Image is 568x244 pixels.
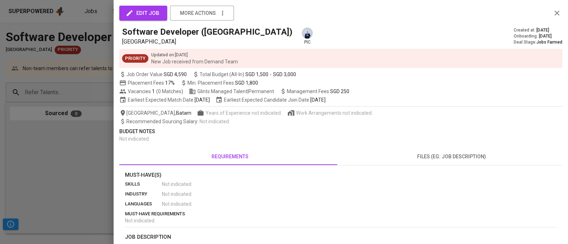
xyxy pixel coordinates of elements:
p: skills [125,181,162,188]
span: [DATE] [539,33,552,39]
span: Work Arrangements not indicated. [296,109,373,117]
span: Not indicated . [119,136,150,142]
span: more actions [180,9,216,18]
div: Onboarding : [514,33,562,39]
span: Recommended Sourcing Salary : [126,119,200,124]
span: [DATE] [310,96,326,103]
p: Must-Have(s) [125,171,557,179]
div: Deal Stage : [514,39,562,45]
span: Not indicated . [125,218,155,223]
span: files (eg: job description) [345,152,558,161]
span: Glints Managed Talent | Permanent [189,88,274,95]
span: SGD 1,500 [245,71,268,78]
span: Not indicated . [162,200,192,208]
span: SGD 1,800 [235,80,258,86]
p: Updated on : [DATE] [151,52,238,58]
div: Created at : [514,27,562,33]
div: pic [301,27,313,45]
p: job description [125,233,557,241]
span: Earliest Expected Match Date [119,96,210,103]
span: Vacancies ( 0 Matches ) [119,88,183,95]
span: Not indicated . [200,119,230,124]
p: industry [125,191,162,198]
img: annisa@glints.com [302,28,313,39]
button: more actions [170,6,234,21]
button: edit job [119,6,167,21]
span: [DATE] [536,27,549,33]
span: Management Fees [287,89,349,94]
span: 1 [151,88,155,95]
span: Batam [176,109,191,117]
span: Not indicated . [162,181,192,188]
span: Min. Placement Fees [187,80,258,86]
h5: Software Developer ([GEOGRAPHIC_DATA]) [122,26,293,38]
span: [GEOGRAPHIC_DATA] , [119,109,191,117]
span: [GEOGRAPHIC_DATA] [122,38,176,45]
span: Earliest Expected Candidate Join Date [215,96,326,103]
span: Not indicated . [162,191,192,198]
span: Jobs Farmed [536,40,562,45]
span: - [270,71,272,78]
p: must-have requirements [125,210,557,217]
p: New Job received from Demand Team [151,58,238,65]
span: Job Order Value [119,71,187,78]
span: requirements [124,152,337,161]
span: Years of Experience not indicated. [206,109,282,117]
span: Placement Fees [128,80,175,86]
p: Budget Notes [119,128,562,135]
span: SGD 250 [330,89,349,94]
span: [DATE] [195,96,210,103]
p: languages [125,200,162,208]
span: SGD 4,590 [164,71,187,78]
span: edit job [127,8,159,18]
span: 17% [165,80,175,86]
span: Total Budget (All-In) [192,71,296,78]
span: SGD 3,000 [273,71,296,78]
span: Priority [122,55,148,62]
